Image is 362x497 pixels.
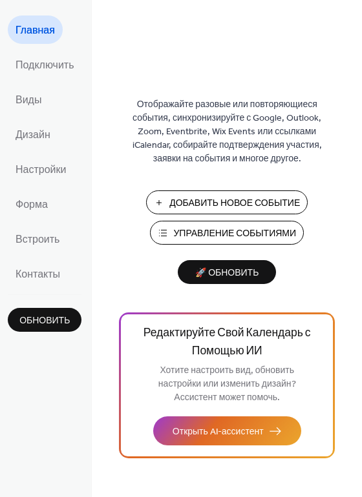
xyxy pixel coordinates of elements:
[120,98,334,166] span: Отображайте разовые или повторяющиеся события, синхронизируйте с Google, Outlook, Zoom, Eventbrit...
[16,56,74,76] span: Подключить
[16,265,60,285] span: Контакты
[8,155,74,183] a: Настройки
[8,50,81,79] a: Подключить
[8,259,68,288] a: Контакты
[153,416,301,445] button: Открыть AI-ассистент
[150,221,304,245] button: Управление Событиями
[186,265,268,282] span: 🚀 Обновить
[8,190,56,218] a: Форма
[8,225,67,253] a: Встроить
[16,125,50,146] span: Дизайн
[8,308,81,332] button: Обновить
[169,197,300,210] span: Добавить Новое Событие
[173,227,296,241] span: Управление Событиями
[16,195,48,216] span: Форма
[178,260,276,284] button: 🚀 Обновить
[173,425,264,439] span: Открыть AI-ассистент
[8,15,63,44] a: Главная
[16,230,59,250] span: Встроить
[138,325,315,361] span: Редактируйте Свой Календарь с Помощью ИИ
[16,21,55,41] span: Главная
[19,314,70,328] span: Обновить
[8,85,49,114] a: Виды
[146,190,308,214] button: Добавить Новое Событие
[16,160,66,181] span: Настройки
[158,362,296,407] span: Хотите настроить вид, обновить настройки или изменить дизайн? Ассистент может помочь.
[16,90,41,111] span: Виды
[8,120,58,148] a: Дизайн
